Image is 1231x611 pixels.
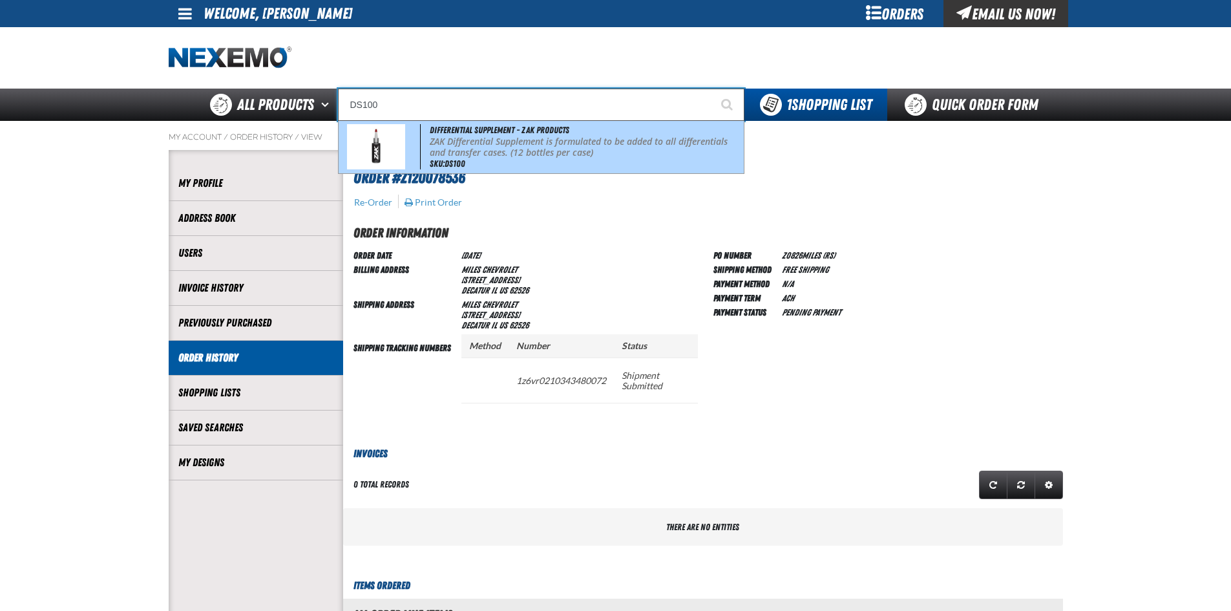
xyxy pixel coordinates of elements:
[713,262,777,276] td: Shipping Method
[461,299,517,310] span: Miles Chevrolet
[353,248,456,262] td: Order Date
[178,350,333,365] a: Order History
[713,290,777,305] td: Payment Term
[782,307,841,317] span: Pending payment
[461,264,517,275] span: Miles Chevrolet
[1007,471,1035,499] a: Reset grid action
[353,262,456,297] td: Billing Address
[353,223,1063,242] h2: Order Information
[343,578,1063,594] h3: Items Ordered
[782,279,794,289] span: N/A
[338,89,744,121] input: Search
[509,358,614,403] td: 1z6vr0210343480072
[178,281,333,295] a: Invoice History
[461,334,509,358] th: Method
[744,89,887,121] button: You have 1 Shopping List. Open to view details
[178,176,333,191] a: My Profile
[712,89,744,121] button: Start Searching
[461,250,480,261] span: [DATE]
[347,124,405,169] img: 6206a5f512b2e632277132-DS100.jpg
[301,132,322,142] a: View
[317,89,338,121] button: Open All Products pages
[353,169,465,187] span: Order #Z120078536
[430,158,465,169] span: SKU:DS100
[666,522,739,532] span: There are no entities
[461,310,520,320] span: [STREET_ADDRESS]
[887,89,1062,121] a: Quick Order Form
[782,293,794,303] span: ACH
[169,132,222,142] a: My Account
[782,264,828,275] span: Free Shipping
[169,47,291,69] img: Nexemo logo
[509,320,529,330] bdo: 62526
[782,250,835,261] span: Z0826MILES (rs)
[979,471,1007,499] a: Refresh grid action
[178,316,333,330] a: Previously Purchased
[614,334,698,358] th: Status
[1035,471,1063,499] a: Expand or Collapse Grid Settings
[614,358,698,403] td: Shipment Submitted
[353,197,393,208] button: Re-Order
[461,275,520,285] span: [STREET_ADDRESS]
[178,420,333,435] a: Saved Searches
[786,96,872,114] span: Shopping List
[499,285,507,295] span: US
[353,332,456,425] td: Shipping Tracking Numbers
[430,136,741,158] p: ZAK Differential Supplement is formulated to be added to all differentials and transfer cases. (1...
[169,132,1063,142] nav: Breadcrumbs
[230,132,293,142] a: Order History
[353,297,456,332] td: Shipping Address
[295,132,299,142] span: /
[343,446,1063,462] h3: Invoices
[786,96,792,114] strong: 1
[178,455,333,470] a: My Designs
[713,248,777,262] td: PO Number
[461,320,489,330] span: DECATUR
[353,478,409,491] div: 0 total records
[509,334,614,358] th: Number
[461,285,489,295] span: DECATUR
[430,125,569,135] span: Differential Supplement - ZAK Products
[169,47,291,69] a: Home
[499,320,507,330] span: US
[178,246,333,261] a: Users
[491,320,497,330] span: IL
[713,305,777,319] td: Payment Status
[491,285,497,295] span: IL
[224,132,228,142] span: /
[713,276,777,290] td: Payment Method
[178,385,333,400] a: Shopping Lists
[178,211,333,226] a: Address Book
[237,93,314,116] span: All Products
[404,197,463,208] button: Print Order
[509,285,529,295] bdo: 62526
